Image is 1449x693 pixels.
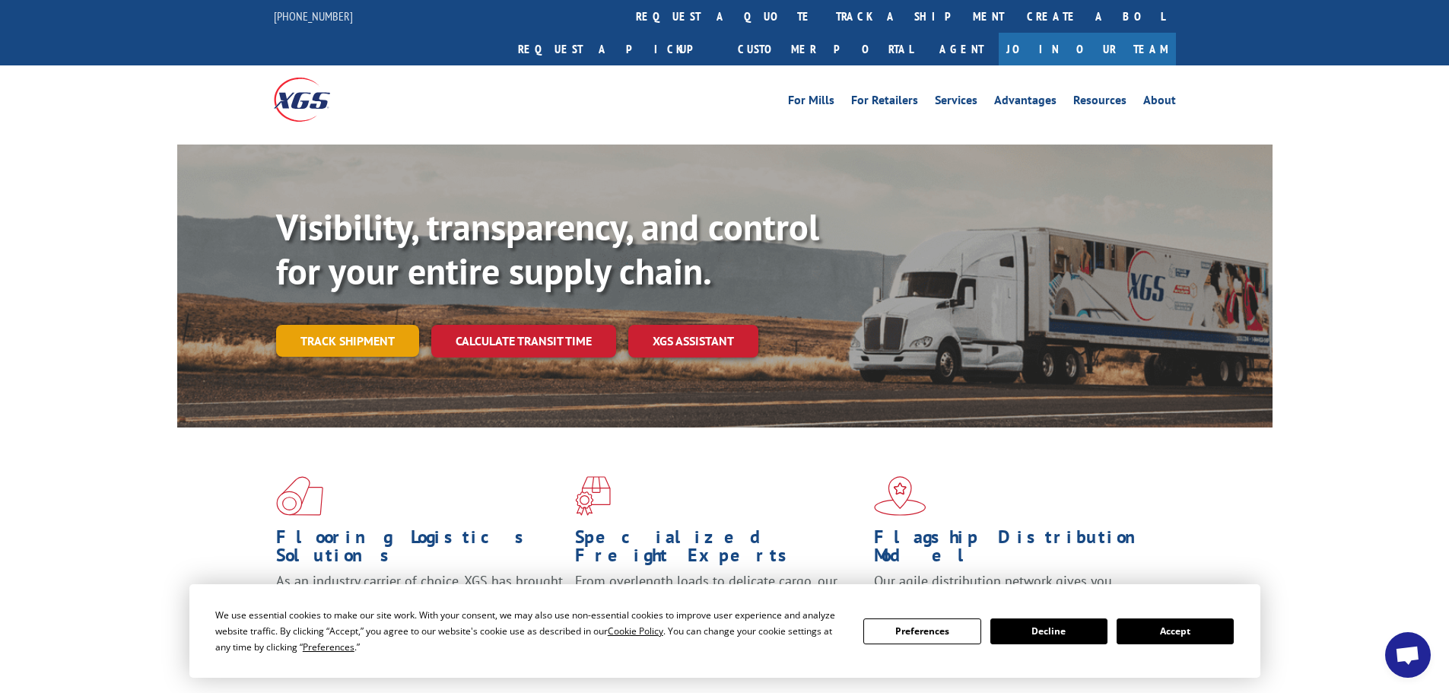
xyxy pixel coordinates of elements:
div: We use essential cookies to make our site work. With your consent, we may also use non-essential ... [215,607,845,655]
a: For Retailers [851,94,918,111]
button: Decline [990,618,1107,644]
span: Cookie Policy [608,625,663,637]
div: Cookie Consent Prompt [189,584,1260,678]
span: Preferences [303,641,354,653]
a: Services [935,94,977,111]
a: Advantages [994,94,1057,111]
button: Preferences [863,618,980,644]
a: Request a pickup [507,33,726,65]
a: Agent [924,33,999,65]
img: xgs-icon-total-supply-chain-intelligence-red [276,476,323,516]
h1: Specialized Freight Experts [575,528,863,572]
a: Calculate transit time [431,325,616,358]
a: For Mills [788,94,834,111]
a: XGS ASSISTANT [628,325,758,358]
span: As an industry carrier of choice, XGS has brought innovation and dedication to flooring logistics... [276,572,563,626]
a: [PHONE_NUMBER] [274,8,353,24]
h1: Flooring Logistics Solutions [276,528,564,572]
a: About [1143,94,1176,111]
button: Accept [1117,618,1234,644]
img: xgs-icon-focused-on-flooring-red [575,476,611,516]
b: Visibility, transparency, and control for your entire supply chain. [276,203,819,294]
div: Open chat [1385,632,1431,678]
a: Customer Portal [726,33,924,65]
h1: Flagship Distribution Model [874,528,1161,572]
a: Track shipment [276,325,419,357]
img: xgs-icon-flagship-distribution-model-red [874,476,926,516]
a: Resources [1073,94,1126,111]
a: Join Our Team [999,33,1176,65]
p: From overlength loads to delicate cargo, our experienced staff knows the best way to move your fr... [575,572,863,640]
span: Our agile distribution network gives you nationwide inventory management on demand. [874,572,1154,608]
